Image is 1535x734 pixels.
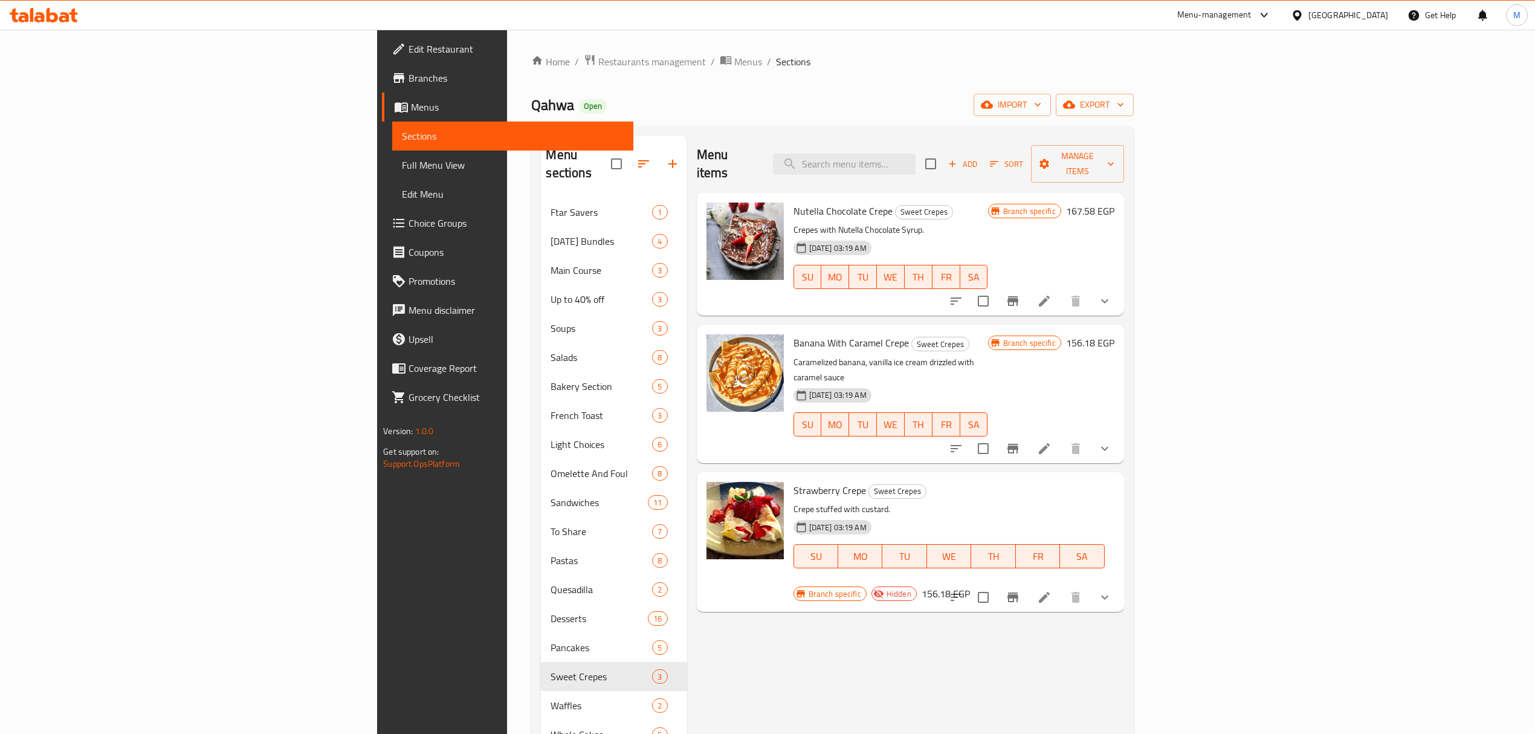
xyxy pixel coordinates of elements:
div: items [652,379,667,394]
span: 1.0.0 [415,423,434,439]
span: Sweet Crepes [551,669,652,684]
span: Sweet Crepes [912,337,969,351]
span: Menus [734,54,762,69]
span: Sweet Crepes [869,484,926,498]
div: [GEOGRAPHIC_DATA] [1308,8,1388,22]
button: FR [1016,544,1060,568]
div: items [652,553,667,568]
span: Sections [402,129,624,143]
span: Soups [551,321,652,336]
div: Pancakes [551,640,652,655]
a: Edit menu item [1037,441,1052,456]
span: 16 [648,613,667,625]
span: Branches [409,71,624,85]
span: Sections [776,54,810,69]
span: WE [932,548,966,565]
span: SU [799,548,833,565]
span: MO [826,416,844,434]
span: [DATE] 03:19 AM [804,522,871,533]
div: Sweet Crepes [868,484,926,499]
button: TH [971,544,1015,568]
h2: Menu items [697,146,758,182]
span: Banana With Caramel Crepe [793,334,909,352]
a: Support.OpsPlatform [383,456,460,472]
input: search [773,154,916,175]
button: Add section [658,149,687,178]
button: FR [932,412,960,437]
div: items [648,611,667,626]
a: Menu disclaimer [382,296,633,325]
span: Coverage Report [409,361,624,375]
div: items [652,669,667,684]
span: [DATE] Bundles [551,234,652,248]
span: 8 [653,555,667,567]
span: 8 [653,352,667,363]
button: TU [849,412,877,437]
a: Menus [382,93,633,122]
span: Ftar Savers [551,205,652,219]
div: [DATE] Bundles4 [541,227,687,256]
div: To Share7 [541,517,687,546]
a: Restaurants management [584,54,706,70]
span: Add item [943,155,982,174]
a: Full Menu View [392,151,633,180]
span: 2 [653,584,667,596]
a: Edit Menu [392,180,633,209]
span: 3 [653,323,667,334]
div: Light Choices6 [541,430,687,459]
a: Edit menu item [1037,590,1052,605]
a: Grocery Checklist [382,383,633,412]
div: Desserts [551,611,648,626]
button: export [1056,94,1134,116]
button: TH [905,265,932,289]
span: Menu disclaimer [409,303,624,317]
button: delete [1061,434,1090,463]
button: WE [927,544,971,568]
button: import [974,94,1051,116]
span: Pastas [551,553,652,568]
span: SU [799,268,817,286]
div: Waffles [551,698,652,713]
span: 3 [653,410,667,421]
span: Omelette And Foul [551,466,652,481]
span: 11 [648,497,667,508]
button: SU [793,412,822,437]
button: SU [793,265,822,289]
button: show more [1090,434,1119,463]
span: import [983,97,1041,112]
button: WE [877,265,905,289]
span: 8 [653,468,667,479]
div: Sweet Crepes3 [541,662,687,691]
button: show more [1090,287,1119,316]
button: MO [821,412,849,437]
span: 5 [653,381,667,392]
div: To Share [551,524,652,539]
div: Menu-management [1177,8,1252,22]
span: 3 [653,671,667,683]
a: Choice Groups [382,209,633,238]
div: items [652,524,667,539]
span: Select to update [971,436,996,461]
span: Edit Restaurant [409,42,624,56]
span: Manage items [1041,149,1114,179]
span: SA [965,268,983,286]
div: items [652,263,667,278]
span: Full Menu View [402,158,624,172]
div: Ftar Savers1 [541,198,687,227]
span: Sort items [982,155,1031,174]
span: Sort [990,157,1023,171]
div: Sandwiches [551,495,648,510]
div: Sweet Crepes [911,337,969,351]
div: items [652,292,667,307]
span: Branch specific [998,206,1061,217]
button: sort-choices [942,287,971,316]
button: Manage items [1031,145,1124,183]
button: SU [793,544,838,568]
span: WE [882,416,900,434]
div: Quesadilla [551,582,652,597]
span: 1 [653,207,667,218]
div: Bakery Section5 [541,372,687,401]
